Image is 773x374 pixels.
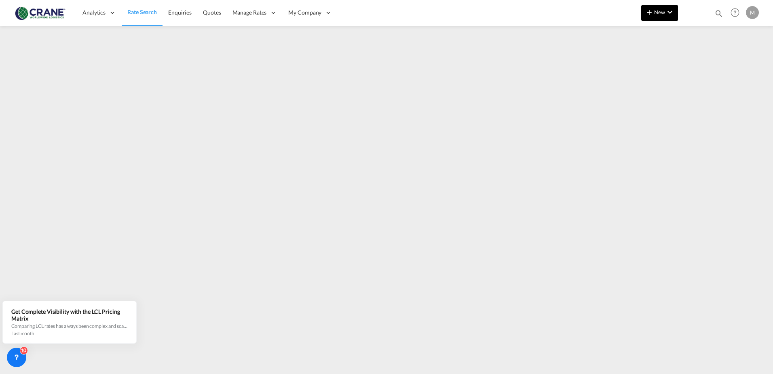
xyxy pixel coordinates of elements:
[728,6,746,20] div: Help
[644,7,654,17] md-icon: icon-plus 400-fg
[746,6,759,19] div: M
[644,9,675,15] span: New
[641,5,678,21] button: icon-plus 400-fgNewicon-chevron-down
[12,4,67,22] img: 374de710c13411efa3da03fd754f1635.jpg
[288,8,321,17] span: My Company
[665,7,675,17] md-icon: icon-chevron-down
[168,9,192,16] span: Enquiries
[82,8,106,17] span: Analytics
[127,8,157,15] span: Rate Search
[728,6,742,19] span: Help
[714,9,723,21] div: icon-magnify
[203,9,221,16] span: Quotes
[232,8,267,17] span: Manage Rates
[714,9,723,18] md-icon: icon-magnify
